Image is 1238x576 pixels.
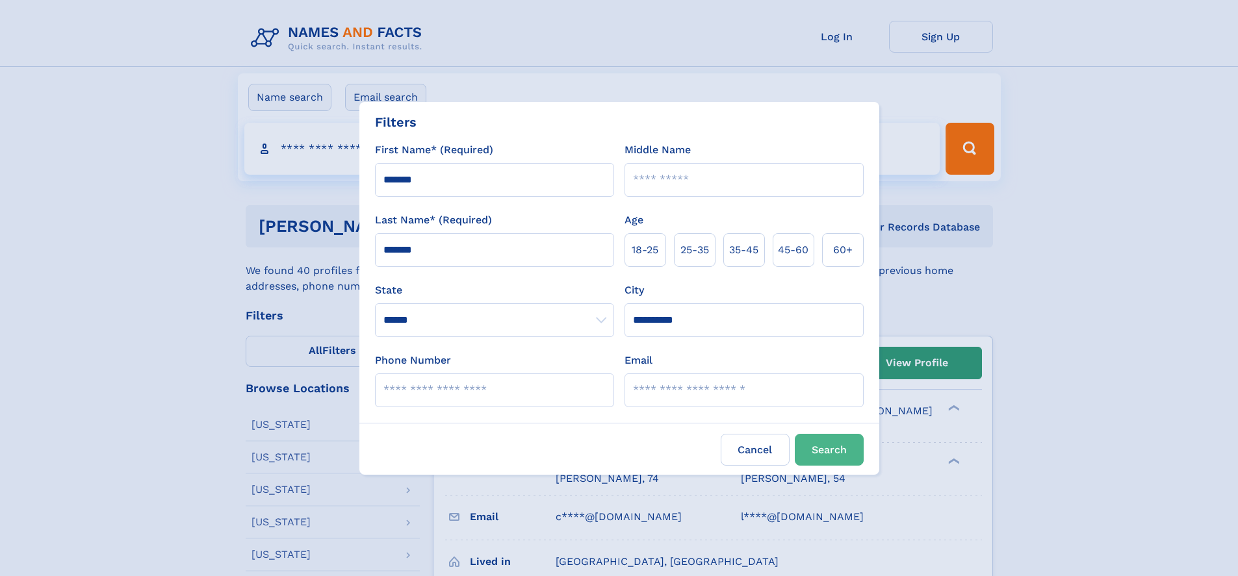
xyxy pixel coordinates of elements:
[625,282,644,298] label: City
[375,112,417,132] div: Filters
[375,282,614,298] label: State
[625,353,652,368] label: Email
[729,242,758,258] span: 35‑45
[795,434,864,466] button: Search
[778,242,808,258] span: 45‑60
[375,353,451,368] label: Phone Number
[833,242,853,258] span: 60+
[632,242,658,258] span: 18‑25
[625,142,691,158] label: Middle Name
[721,434,790,466] label: Cancel
[375,212,492,228] label: Last Name* (Required)
[625,212,643,228] label: Age
[375,142,493,158] label: First Name* (Required)
[680,242,709,258] span: 25‑35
